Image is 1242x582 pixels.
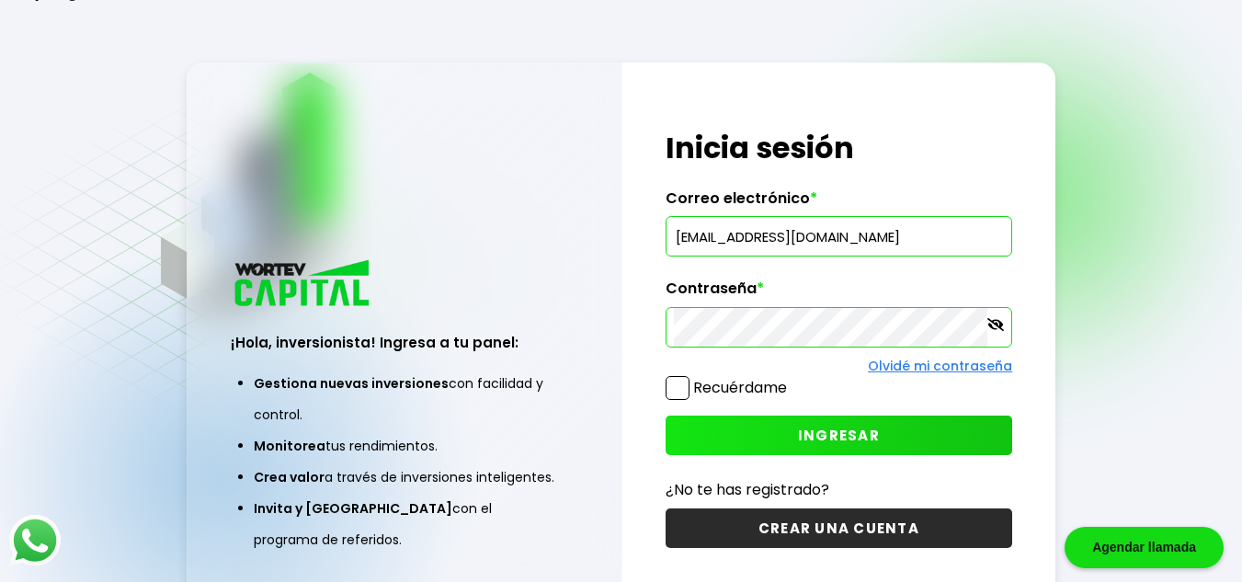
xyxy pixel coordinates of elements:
li: con facilidad y control. [254,368,555,430]
span: Invita y [GEOGRAPHIC_DATA] [254,499,452,518]
span: Gestiona nuevas inversiones [254,374,449,393]
label: Correo electrónico [666,189,1012,217]
div: Agendar llamada [1065,527,1224,568]
button: INGRESAR [666,416,1012,455]
button: CREAR UNA CUENTA [666,508,1012,548]
label: Contraseña [666,280,1012,307]
img: logo_wortev_capital [231,257,376,312]
a: ¿No te has registrado?CREAR UNA CUENTA [666,478,1012,548]
li: a través de inversiones inteligentes. [254,462,555,493]
a: Olvidé mi contraseña [868,357,1012,375]
li: tus rendimientos. [254,430,555,462]
img: logos_whatsapp-icon.242b2217.svg [9,515,61,566]
span: INGRESAR [798,426,880,445]
input: hola@wortev.capital [674,217,1004,256]
li: con el programa de referidos. [254,493,555,555]
h1: Inicia sesión [666,126,1012,170]
h3: ¡Hola, inversionista! Ingresa a tu panel: [231,332,578,353]
p: ¿No te has registrado? [666,478,1012,501]
span: Monitorea [254,437,325,455]
span: Crea valor [254,468,325,486]
label: Recuérdame [693,377,787,398]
